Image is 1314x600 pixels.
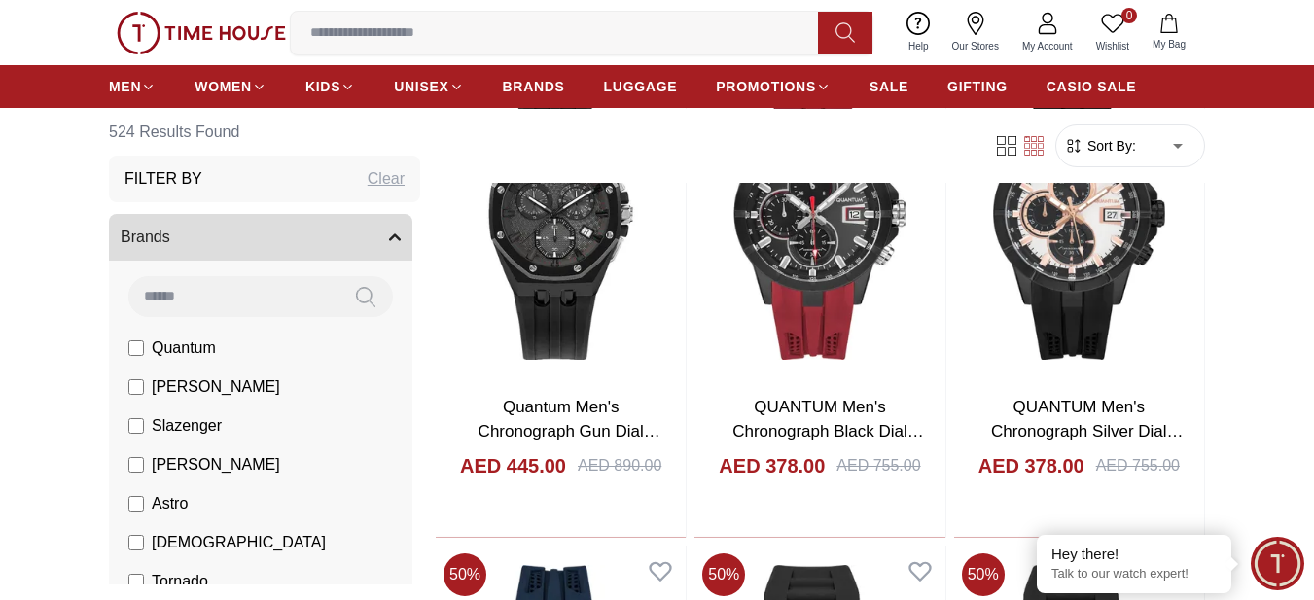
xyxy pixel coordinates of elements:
div: Clear [368,167,405,191]
span: Brands [121,226,170,249]
span: CASIO SALE [1047,77,1137,96]
span: 0 [1121,8,1137,23]
span: GIFTING [947,77,1008,96]
a: GIFTING [947,69,1008,104]
span: Tornado [152,570,208,593]
a: UNISEX [394,69,463,104]
a: Our Stores [941,8,1011,57]
button: Brands [109,214,412,261]
p: Talk to our watch expert! [1051,566,1217,582]
input: [DEMOGRAPHIC_DATA] [128,535,144,550]
input: Astro [128,496,144,512]
span: [PERSON_NAME] [152,375,280,399]
span: WOMEN [195,77,252,96]
h4: AED 445.00 [460,452,566,479]
span: LUGGAGE [604,77,678,96]
button: My Bag [1141,10,1197,55]
span: SALE [870,77,908,96]
img: QUANTUM Men's Chronograph Black Dial Watch - HNG893.658 [694,49,944,379]
a: Help [897,8,941,57]
span: My Account [1014,39,1081,53]
div: AED 755.00 [1096,454,1180,477]
span: 50 % [444,553,486,596]
a: WOMEN [195,69,266,104]
a: PROMOTIONS [716,69,831,104]
a: Quantum Men's Chronograph Gun Dial Watch - HNG949.652 [479,398,660,466]
img: QUANTUM Men's Chronograph Silver Dial Watch - HNG893.631 [954,49,1204,379]
span: Our Stores [944,39,1007,53]
span: UNISEX [394,77,448,96]
span: PROMOTIONS [716,77,816,96]
h6: 524 Results Found [109,109,420,156]
a: MEN [109,69,156,104]
a: BRANDS [503,69,565,104]
span: BRANDS [503,77,565,96]
input: Slazenger [128,418,144,434]
div: AED 890.00 [578,454,661,477]
a: 0Wishlist [1084,8,1141,57]
input: Quantum [128,340,144,356]
img: Quantum Men's Chronograph Gun Dial Watch - HNG949.652 [436,49,686,379]
span: Quantum [152,336,216,360]
a: SALE [870,69,908,104]
input: [PERSON_NAME] [128,457,144,473]
span: Sort By: [1083,136,1136,156]
span: [PERSON_NAME] [152,453,280,476]
input: Tornado [128,574,144,589]
span: Slazenger [152,414,222,438]
img: ... [117,12,286,54]
span: 50 % [962,553,1005,596]
span: 50 % [702,553,745,596]
div: AED 755.00 [836,454,920,477]
span: Wishlist [1088,39,1137,53]
span: My Bag [1145,37,1193,52]
span: [DEMOGRAPHIC_DATA] [152,531,326,554]
h4: AED 378.00 [978,452,1084,479]
h3: Filter By [124,167,202,191]
a: LUGGAGE [604,69,678,104]
button: Sort By: [1064,136,1136,156]
a: CASIO SALE [1047,69,1137,104]
span: Astro [152,492,188,515]
h4: AED 378.00 [719,452,825,479]
span: KIDS [305,77,340,96]
a: KIDS [305,69,355,104]
div: Chat Widget [1251,537,1304,590]
div: Hey there! [1051,545,1217,564]
a: QUANTUM Men's Chronograph Silver Dial Watch - HNG893.631 [991,398,1183,466]
input: [PERSON_NAME] [128,379,144,395]
a: QUANTUM Men's Chronograph Black Dial Watch - HNG893.658 [732,398,924,466]
span: MEN [109,77,141,96]
span: Help [901,39,937,53]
